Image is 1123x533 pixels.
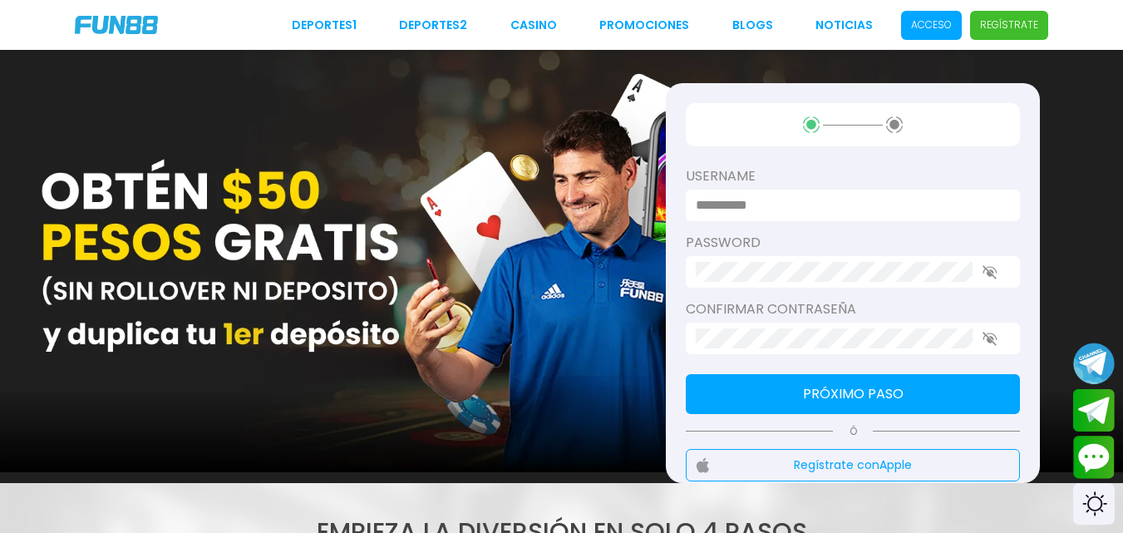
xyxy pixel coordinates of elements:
img: Company Logo [75,16,158,34]
button: Regístrate conApple [686,449,1020,481]
label: username [686,166,1020,186]
label: password [686,233,1020,253]
div: Switch theme [1073,483,1115,525]
button: Contact customer service [1073,436,1115,479]
button: Próximo paso [686,374,1020,414]
p: Acceso [911,17,952,32]
button: Join telegram channel [1073,342,1115,385]
a: Deportes1 [292,17,357,34]
p: Ó [686,424,1020,439]
a: BLOGS [732,17,773,34]
p: Regístrate [980,17,1038,32]
button: Join telegram [1073,389,1115,432]
a: CASINO [510,17,557,34]
a: Deportes2 [399,17,467,34]
label: Confirmar contraseña [686,299,1020,319]
a: Promociones [599,17,689,34]
a: NOTICIAS [815,17,873,34]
